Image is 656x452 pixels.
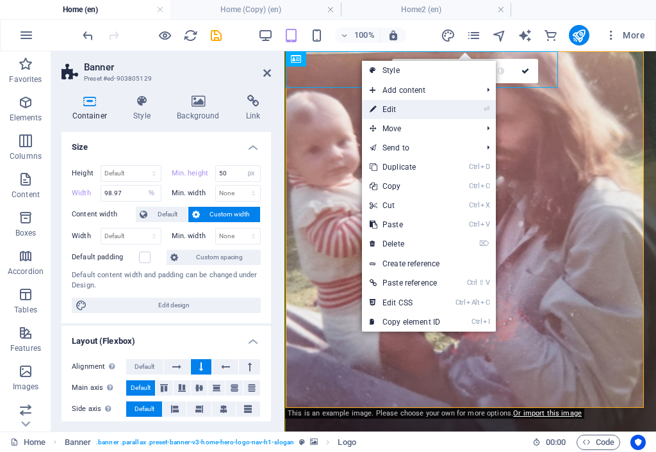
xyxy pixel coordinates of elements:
[555,437,557,447] span: :
[362,196,448,215] a: CtrlXCut
[172,232,215,239] label: Min. width
[81,28,95,43] i: Undo: Change padding (Ctrl+Z)
[362,254,496,273] a: Create reference
[96,435,294,450] span: . banner .parallax .preset-banner-v3-home-hero-logo-nav-h1-slogan
[416,59,441,83] a: Crop mode
[84,61,271,73] h2: Banner
[479,239,489,248] i: ⌦
[441,59,465,83] a: Change orientation
[543,28,559,43] button: commerce
[72,401,126,417] label: Side axis
[61,95,123,122] h4: Container
[126,401,162,417] button: Default
[469,163,479,171] i: Ctrl
[465,59,489,83] a: Blur
[571,28,586,43] i: Publish
[480,163,489,171] i: D
[188,207,261,222] button: Custom width
[72,380,126,396] label: Main axis
[72,190,101,197] label: Width
[135,359,154,375] span: Default
[167,95,236,122] h4: Background
[469,201,479,209] i: Ctrl
[480,220,489,229] i: V
[480,182,489,190] i: C
[480,201,489,209] i: X
[8,266,44,277] p: Accordion
[600,25,650,45] button: More
[9,74,42,85] p: Favorites
[131,380,151,396] span: Default
[72,232,101,239] label: Width
[341,3,511,17] h4: Home2 (en)
[362,61,496,80] a: Style
[489,59,514,83] a: Greyscale
[480,298,489,307] i: C
[362,81,477,100] span: Add content
[338,435,356,450] span: Click to select. Double-click to edit
[543,28,558,43] i: Commerce
[208,28,224,43] button: save
[392,59,416,83] a: Select files from the file manager, stock photos, or upload file(s)
[172,170,215,177] label: Min. height
[471,318,482,326] i: Ctrl
[209,28,224,43] i: Save (Ctrl+S)
[466,28,482,43] button: pages
[61,132,271,155] h4: Size
[466,28,481,43] i: Pages (Ctrl+Alt+S)
[577,435,620,450] button: Code
[72,207,136,222] label: Content width
[183,28,198,43] button: reload
[467,278,477,287] i: Ctrl
[479,278,484,287] i: ⇧
[518,28,532,43] i: AI Writer
[441,28,456,43] button: design
[10,343,41,353] p: Features
[91,298,257,313] span: Edit design
[65,435,92,450] span: Click to select. Double-click to edit
[362,138,477,157] a: Send to
[10,113,42,123] p: Elements
[630,435,646,450] button: Usercentrics
[484,105,489,113] i: ⏎
[80,28,95,43] button: undo
[362,273,448,293] a: Ctrl⇧VPaste reference
[14,305,37,315] p: Tables
[72,359,126,375] label: Alignment
[12,190,40,200] p: Content
[582,435,614,450] span: Code
[72,250,139,265] label: Default padding
[362,293,448,312] a: CtrlAltCEdit CSS
[170,3,341,17] h4: Home (Copy) (en)
[483,318,489,326] i: I
[569,25,589,45] button: publish
[466,298,479,307] i: Alt
[204,207,257,222] span: Custom width
[455,298,466,307] i: Ctrl
[135,401,154,417] span: Default
[15,228,37,238] p: Boxes
[492,28,507,43] button: navigator
[388,29,399,41] i: On resize automatically adjust zoom level to fit chosen device.
[13,382,39,392] p: Images
[469,182,479,190] i: Ctrl
[235,95,271,122] h4: Link
[518,28,533,43] button: text_generator
[310,439,318,446] i: This element contains a background
[65,435,356,450] nav: breadcrumb
[362,312,448,332] a: CtrlICopy element ID
[546,435,566,450] span: 00 00
[84,73,245,85] h3: Preset #ed-903805129
[605,29,645,42] span: More
[10,151,42,161] p: Columns
[299,439,305,446] i: This element is a customizable preset
[10,435,45,450] a: Home
[61,326,271,349] h4: Layout (Flexbox)
[123,95,167,122] h4: Style
[362,177,448,196] a: CtrlCCopy
[72,170,101,177] label: Height
[151,207,184,222] span: Default
[182,250,257,265] span: Custom spacing
[513,409,582,417] a: Or import this image
[362,100,448,119] a: ⏎Edit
